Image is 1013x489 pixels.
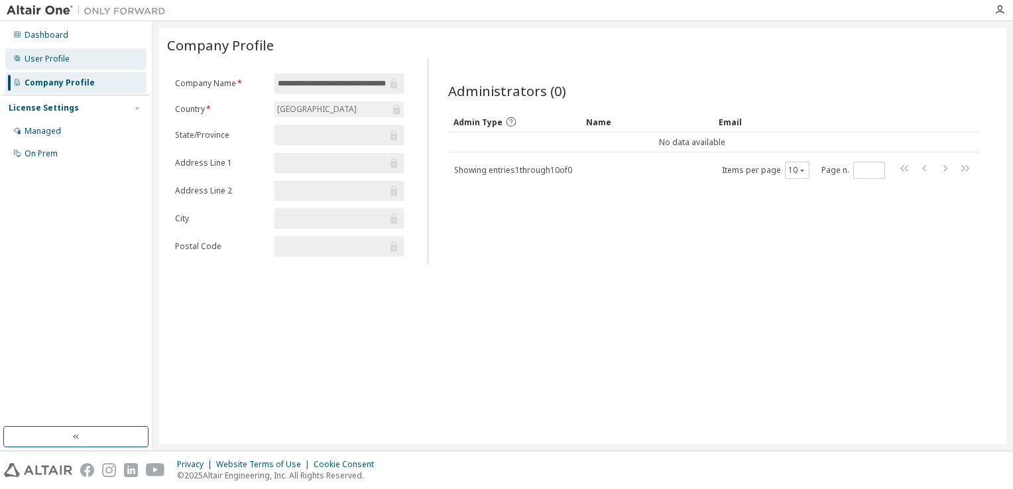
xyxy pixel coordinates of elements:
[175,158,267,168] label: Address Line 1
[146,463,165,477] img: youtube.svg
[454,164,572,176] span: Showing entries 1 through 10 of 0
[586,111,708,133] div: Name
[25,54,70,64] div: User Profile
[275,102,359,117] div: [GEOGRAPHIC_DATA]
[177,459,216,470] div: Privacy
[80,463,94,477] img: facebook.svg
[25,78,95,88] div: Company Profile
[177,470,382,481] p: © 2025 Altair Engineering, Inc. All Rights Reserved.
[274,101,404,117] div: [GEOGRAPHIC_DATA]
[25,30,68,40] div: Dashboard
[25,126,61,136] div: Managed
[453,117,503,128] span: Admin Type
[448,81,566,100] span: Administrators (0)
[9,103,79,113] div: License Settings
[25,148,58,159] div: On Prem
[4,463,72,477] img: altair_logo.svg
[167,36,274,54] span: Company Profile
[788,165,806,176] button: 10
[175,186,267,196] label: Address Line 2
[175,241,267,252] label: Postal Code
[102,463,116,477] img: instagram.svg
[821,162,885,179] span: Page n.
[216,459,314,470] div: Website Terms of Use
[175,130,267,140] label: State/Province
[175,213,267,224] label: City
[722,162,809,179] span: Items per page
[175,104,267,115] label: Country
[7,4,172,17] img: Altair One
[448,133,936,152] td: No data available
[175,78,267,89] label: Company Name
[124,463,138,477] img: linkedin.svg
[719,111,841,133] div: Email
[314,459,382,470] div: Cookie Consent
